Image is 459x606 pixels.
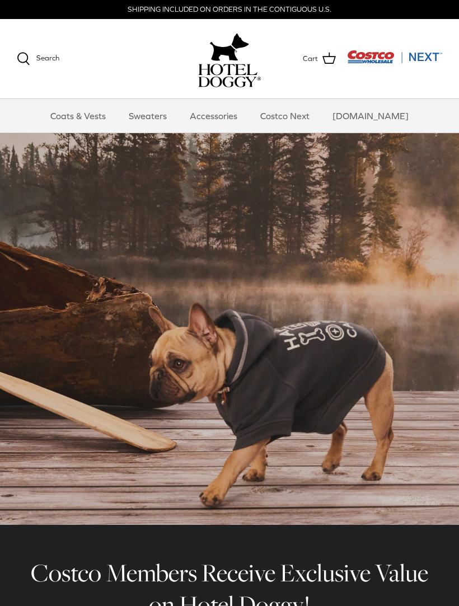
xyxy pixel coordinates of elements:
[198,30,261,87] a: hoteldoggy.com hoteldoggycom
[347,50,442,64] img: Costco Next
[210,30,249,64] img: hoteldoggy.com
[36,54,59,62] span: Search
[17,52,59,65] a: Search
[347,57,442,65] a: Visit Costco Next
[303,53,318,65] span: Cart
[40,99,116,133] a: Coats & Vests
[119,99,177,133] a: Sweaters
[322,99,419,133] a: [DOMAIN_NAME]
[198,64,261,87] img: hoteldoggycom
[180,99,247,133] a: Accessories
[303,51,336,66] a: Cart
[250,99,320,133] a: Costco Next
